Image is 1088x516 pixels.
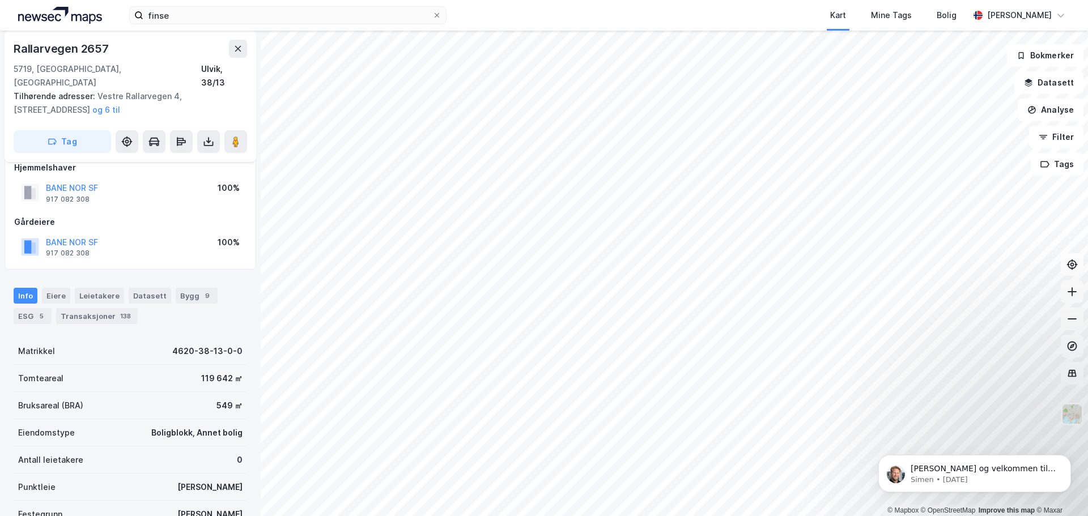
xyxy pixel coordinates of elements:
div: 5 [36,310,47,322]
div: Vestre Rallarvegen 4, [STREET_ADDRESS] [14,89,238,117]
div: 100% [218,236,240,249]
div: 138 [118,310,133,322]
div: Datasett [129,288,171,304]
div: Eiendomstype [18,426,75,440]
input: Søk på adresse, matrikkel, gårdeiere, leietakere eller personer [143,7,432,24]
div: Punktleie [18,480,56,494]
div: Bygg [176,288,218,304]
img: logo.a4113a55bc3d86da70a041830d287a7e.svg [18,7,102,24]
div: 119 642 ㎡ [201,372,243,385]
a: Improve this map [979,506,1035,514]
div: 917 082 308 [46,249,90,258]
button: Bokmerker [1007,44,1083,67]
div: 549 ㎡ [216,399,243,412]
div: 9 [202,290,213,301]
div: Transaksjoner [56,308,138,324]
div: [PERSON_NAME] [177,480,243,494]
iframe: Intercom notifications message [861,431,1088,510]
img: Z [1061,403,1083,425]
div: 4620-38-13-0-0 [172,344,243,358]
button: Tags [1031,153,1083,176]
div: Hjemmelshaver [14,161,246,174]
a: OpenStreetMap [921,506,976,514]
div: Rallarvegen 2657 [14,40,111,58]
div: Matrikkel [18,344,55,358]
div: Kart [830,8,846,22]
div: Gårdeiere [14,215,246,229]
div: 917 082 308 [46,195,90,204]
div: Ulvik, 38/13 [201,62,247,89]
div: Tomteareal [18,372,63,385]
div: Mine Tags [871,8,912,22]
div: Boligblokk, Annet bolig [151,426,243,440]
div: Antall leietakere [18,453,83,467]
button: Datasett [1014,71,1083,94]
div: 100% [218,181,240,195]
div: 0 [237,453,243,467]
div: Bolig [937,8,957,22]
a: Mapbox [887,506,919,514]
div: ESG [14,308,52,324]
div: Bruksareal (BRA) [18,399,83,412]
div: [PERSON_NAME] [987,8,1052,22]
div: Info [14,288,37,304]
span: Tilhørende adresser: [14,91,97,101]
button: Tag [14,130,111,153]
div: Eiere [42,288,70,304]
button: Filter [1029,126,1083,148]
button: Analyse [1018,99,1083,121]
div: 5719, [GEOGRAPHIC_DATA], [GEOGRAPHIC_DATA] [14,62,201,89]
div: Leietakere [75,288,124,304]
